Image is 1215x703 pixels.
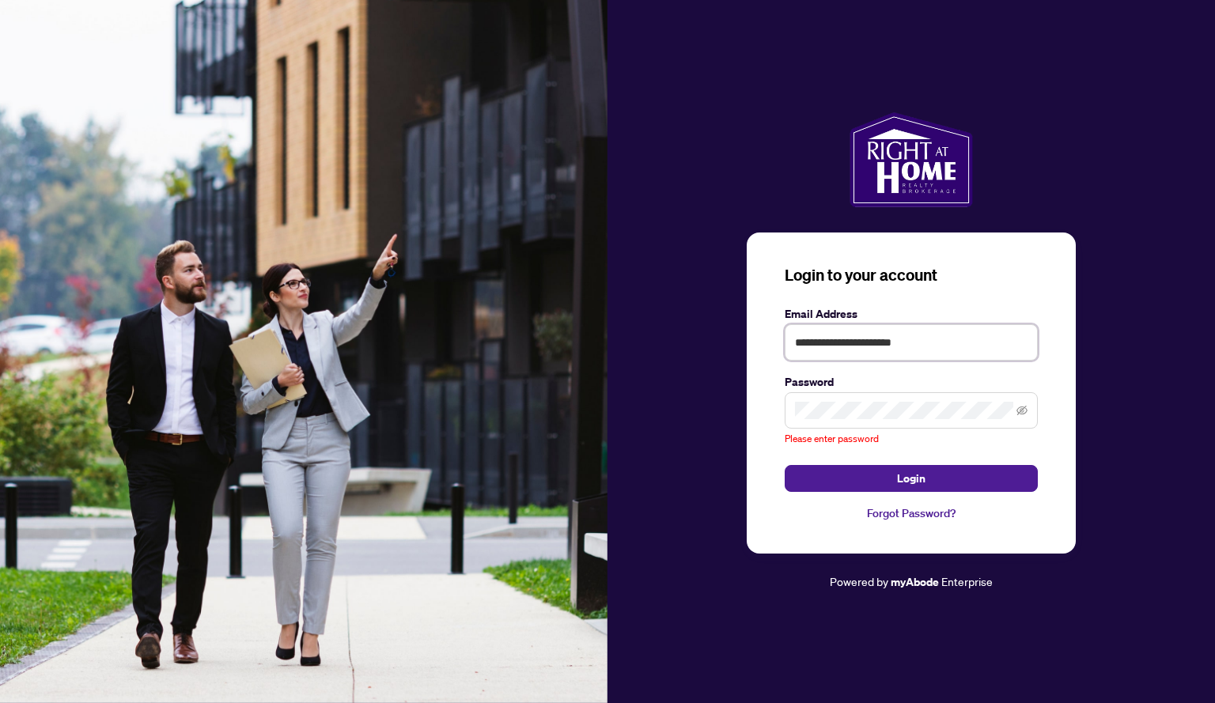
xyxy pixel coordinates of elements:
span: Enterprise [941,574,993,588]
span: Please enter password [785,433,879,444]
label: Password [785,373,1038,391]
h3: Login to your account [785,264,1038,286]
label: Email Address [785,305,1038,323]
span: Powered by [830,574,888,588]
span: eye-invisible [1016,405,1028,416]
a: Forgot Password? [785,505,1038,522]
img: ma-logo [850,112,972,207]
span: Login [897,466,925,491]
button: Login [785,465,1038,492]
a: myAbode [891,573,939,591]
